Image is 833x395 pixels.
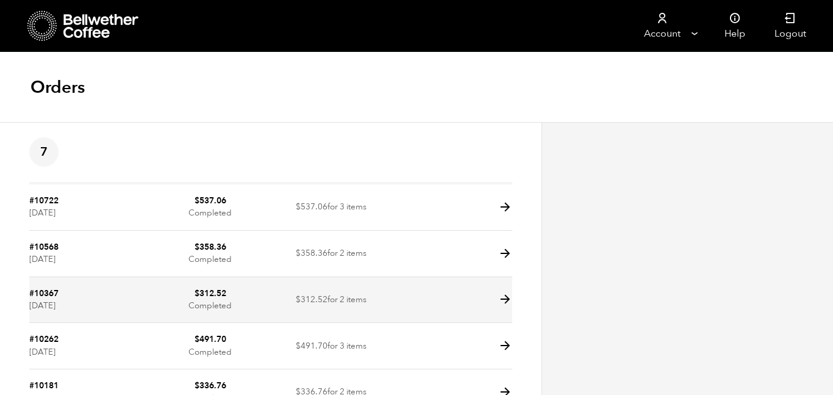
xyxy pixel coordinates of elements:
[29,380,59,391] a: #10181
[296,201,327,212] span: 537.06
[271,277,391,324] td: for 2 items
[195,195,199,206] span: $
[29,288,59,299] a: #10367
[195,288,226,299] bdi: 312.52
[150,323,271,369] td: Completed
[195,380,226,391] bdi: 336.76
[296,201,301,212] span: $
[29,300,55,311] time: [DATE]
[195,288,199,299] span: $
[150,231,271,277] td: Completed
[29,137,59,167] span: 7
[29,241,59,253] a: #10568
[271,231,391,277] td: for 2 items
[195,241,199,253] span: $
[271,184,391,231] td: for 3 items
[195,380,199,391] span: $
[296,294,301,305] span: $
[30,76,85,98] h1: Orders
[29,333,59,345] a: #10262
[29,346,55,358] time: [DATE]
[296,294,327,305] span: 312.52
[29,207,55,219] time: [DATE]
[195,333,226,345] bdi: 491.70
[296,340,327,352] span: 491.70
[296,247,301,259] span: $
[296,247,327,259] span: 358.36
[150,277,271,324] td: Completed
[296,340,301,352] span: $
[195,333,199,345] span: $
[195,195,226,206] bdi: 537.06
[29,195,59,206] a: #10722
[195,241,226,253] bdi: 358.36
[271,323,391,369] td: for 3 items
[150,184,271,231] td: Completed
[29,253,55,265] time: [DATE]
